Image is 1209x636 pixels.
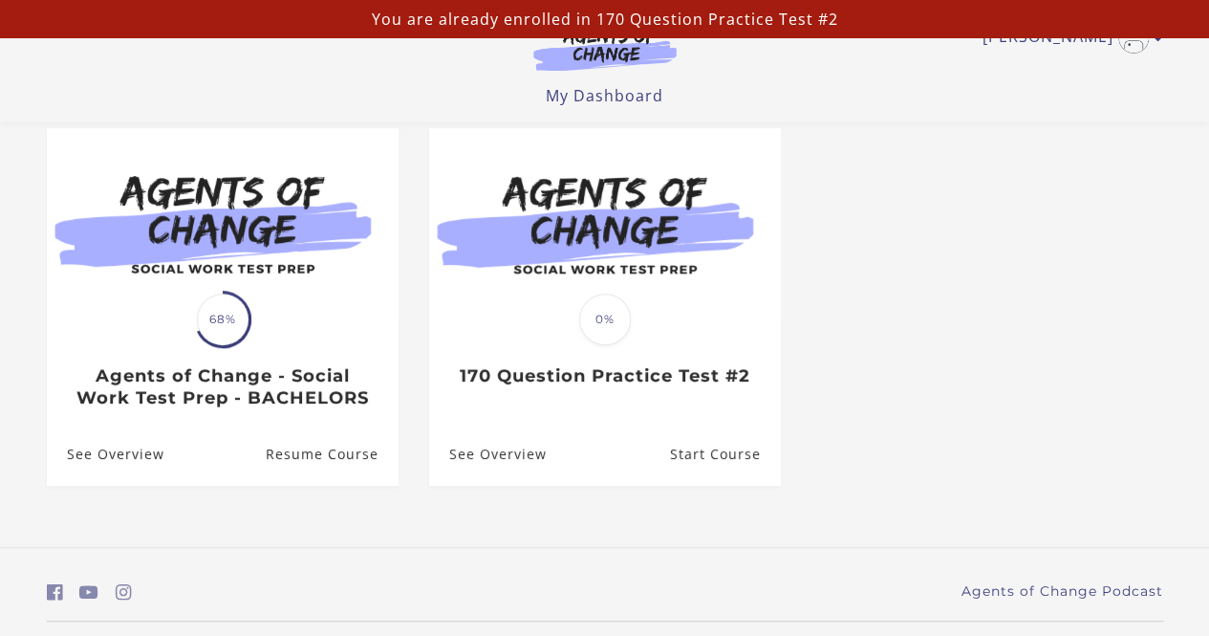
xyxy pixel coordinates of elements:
a: 170 Question Practice Test #2: See Overview [429,424,547,486]
i: https://www.youtube.com/c/AgentsofChangeTestPrepbyMeaganMitchell (Open in a new window) [79,583,98,602]
img: Agents of Change Logo [513,27,697,71]
a: https://www.instagram.com/agentsofchangeprep/ (Open in a new window) [116,579,132,606]
a: Agents of Change - Social Work Test Prep - BACHELORS: Resume Course [265,424,398,486]
a: Agents of Change Podcast [961,581,1163,602]
h3: Agents of Change - Social Work Test Prep - BACHELORS [67,365,378,408]
a: https://www.youtube.com/c/AgentsofChangeTestPrepbyMeaganMitchell (Open in a new window) [79,579,98,606]
h3: 170 Question Practice Test #2 [449,365,760,387]
a: 170 Question Practice Test #2: Resume Course [669,424,780,486]
i: https://www.facebook.com/groups/aswbtestprep (Open in a new window) [47,583,63,602]
i: https://www.instagram.com/agentsofchangeprep/ (Open in a new window) [116,583,132,602]
p: You are already enrolled in 170 Question Practice Test #2 [8,8,1201,31]
a: Agents of Change - Social Work Test Prep - BACHELORS: See Overview [47,424,164,486]
span: 0% [579,294,631,345]
a: My Dashboard [546,85,663,106]
a: Toggle menu [982,23,1154,54]
span: 68% [197,294,248,345]
a: https://www.facebook.com/groups/aswbtestprep (Open in a new window) [47,579,63,606]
